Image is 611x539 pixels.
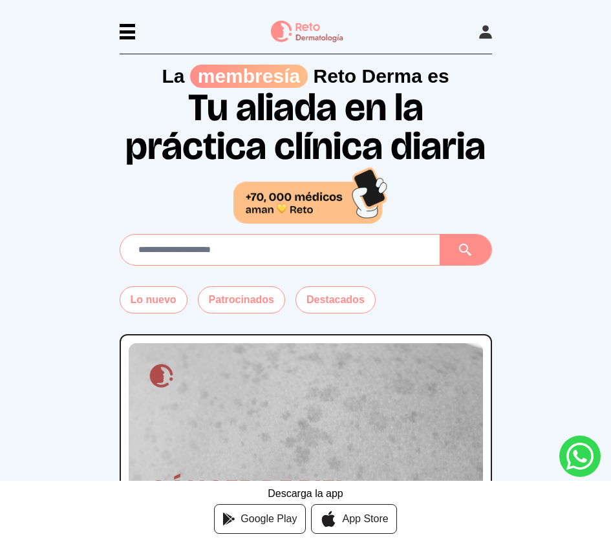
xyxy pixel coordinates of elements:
img: 70,000 médicos aman Reto [233,165,389,224]
button: Patrocinados [198,286,285,313]
h1: Tu aliada en la práctica clínica diaria [120,88,492,224]
a: Google Play [214,504,305,534]
a: whatsapp button [559,436,601,477]
button: Destacados [295,286,376,313]
img: logo Reto dermatología [271,21,343,43]
span: App Store [343,511,389,527]
span: membresía [190,65,308,88]
p: La Reto Derma es [120,65,492,88]
button: Lo nuevo [120,286,188,313]
a: App Store [311,504,397,534]
div: Descarga la app [268,483,343,499]
span: Google Play [241,511,297,527]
